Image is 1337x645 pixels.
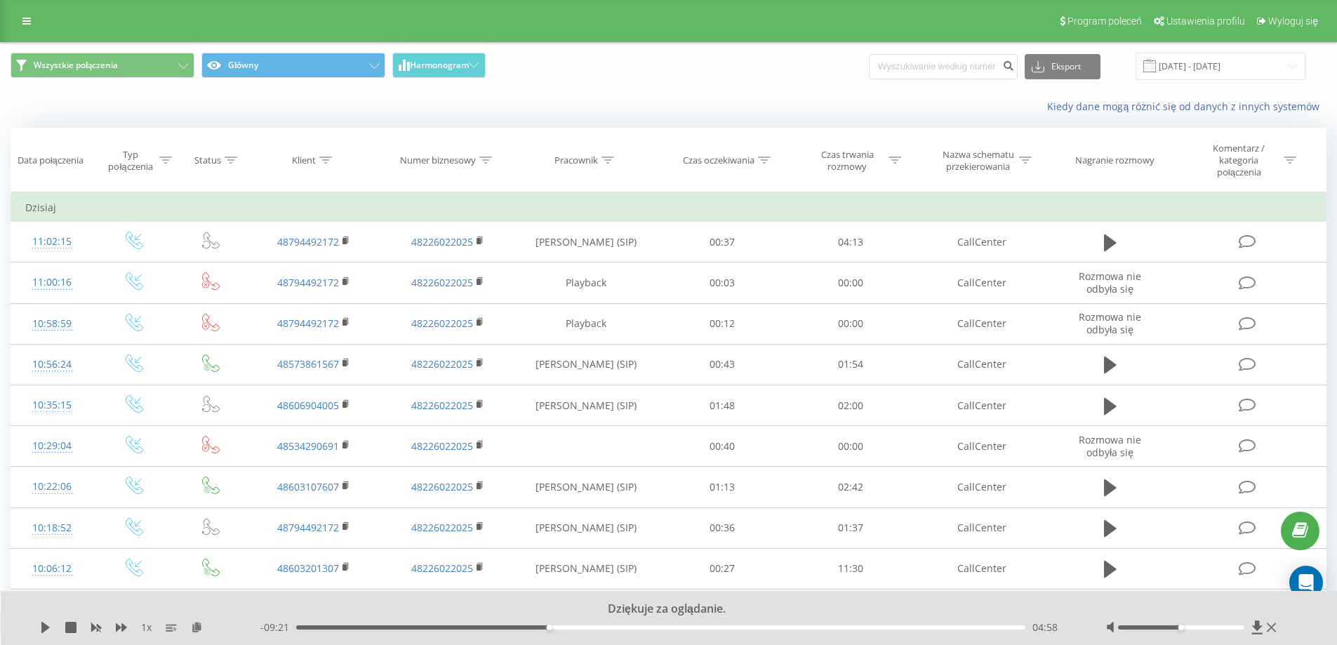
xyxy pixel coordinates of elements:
[787,548,915,589] td: 11:30
[1067,15,1142,27] span: Program poleceń
[658,426,787,467] td: 00:40
[292,154,316,166] div: Klient
[164,601,1156,617] div: Dziękuje za oglądanie.
[411,561,473,575] a: 48226022025
[514,344,658,385] td: [PERSON_NAME] (SIP)
[658,262,787,303] td: 00:03
[1178,625,1184,630] div: Accessibility label
[787,344,915,385] td: 01:54
[1047,100,1326,113] a: Kiedy dane mogą różnić się od danych z innych systemów
[1289,566,1323,599] div: Open Intercom Messenger
[1079,310,1141,336] span: Rozmowa nie odbyła się
[277,235,339,248] a: 48794492172
[787,507,915,548] td: 01:37
[411,480,473,493] a: 48226022025
[277,357,339,371] a: 48573861567
[787,303,915,344] td: 00:00
[914,344,1048,385] td: CallCenter
[787,385,915,426] td: 02:00
[411,235,473,248] a: 48226022025
[18,154,84,166] div: Data połączenia
[658,507,787,548] td: 00:36
[25,514,79,542] div: 10:18:52
[514,507,658,548] td: [PERSON_NAME] (SIP)
[787,426,915,467] td: 00:00
[683,154,754,166] div: Czas oczekiwania
[1032,620,1058,634] span: 04:58
[914,589,1048,630] td: CallCenter
[411,399,473,412] a: 48226022025
[914,262,1048,303] td: CallCenter
[810,149,885,173] div: Czas trwania rozmowy
[914,385,1048,426] td: CallCenter
[411,357,473,371] a: 48226022025
[514,262,658,303] td: Playback
[658,467,787,507] td: 01:13
[34,60,118,71] span: Wszystkie połączenia
[787,222,915,262] td: 04:13
[1075,154,1155,166] div: Nagranie rozmowy
[105,149,155,173] div: Typ połączenia
[201,53,385,78] button: Główny
[514,589,658,630] td: [PERSON_NAME] (SIP)
[914,467,1048,507] td: CallCenter
[392,53,486,78] button: Harmonogram
[277,521,339,534] a: 48794492172
[787,589,915,630] td: 02:45
[411,439,473,453] a: 48226022025
[914,222,1048,262] td: CallCenter
[1079,433,1141,459] span: Rozmowa nie odbyła się
[25,269,79,296] div: 11:00:16
[411,521,473,534] a: 48226022025
[658,385,787,426] td: 01:48
[1079,270,1141,295] span: Rozmowa nie odbyła się
[546,625,552,630] div: Accessibility label
[277,317,339,330] a: 48794492172
[400,154,476,166] div: Numer biznesowy
[514,467,658,507] td: [PERSON_NAME] (SIP)
[277,276,339,289] a: 48794492172
[914,303,1048,344] td: CallCenter
[410,60,469,70] span: Harmonogram
[1198,142,1280,178] div: Komentarz / kategoria połączenia
[11,194,1326,222] td: Dzisiaj
[25,432,79,460] div: 10:29:04
[25,392,79,419] div: 10:35:15
[411,317,473,330] a: 48226022025
[787,467,915,507] td: 02:42
[277,561,339,575] a: 48603201307
[25,351,79,378] div: 10:56:24
[1268,15,1318,27] span: Wyloguj się
[940,149,1016,173] div: Nazwa schematu przekierowania
[514,385,658,426] td: [PERSON_NAME] (SIP)
[914,548,1048,589] td: CallCenter
[1166,15,1245,27] span: Ustawienia profilu
[514,222,658,262] td: [PERSON_NAME] (SIP)
[11,53,194,78] button: Wszystkie połączenia
[25,310,79,338] div: 10:58:59
[260,620,296,634] span: - 09:21
[277,399,339,412] a: 48606904005
[277,439,339,453] a: 48534290691
[658,222,787,262] td: 00:37
[554,154,598,166] div: Pracownik
[25,555,79,583] div: 10:06:12
[25,228,79,255] div: 11:02:15
[194,154,221,166] div: Status
[658,344,787,385] td: 00:43
[658,548,787,589] td: 00:27
[141,620,152,634] span: 1 x
[514,303,658,344] td: Playback
[514,548,658,589] td: [PERSON_NAME] (SIP)
[787,262,915,303] td: 00:00
[25,473,79,500] div: 10:22:06
[869,54,1018,79] input: Wyszukiwanie według numeru
[277,480,339,493] a: 48603107607
[1025,54,1100,79] button: Eksport
[658,589,787,630] td: 01:45
[914,426,1048,467] td: CallCenter
[658,303,787,344] td: 00:12
[411,276,473,289] a: 48226022025
[914,507,1048,548] td: CallCenter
